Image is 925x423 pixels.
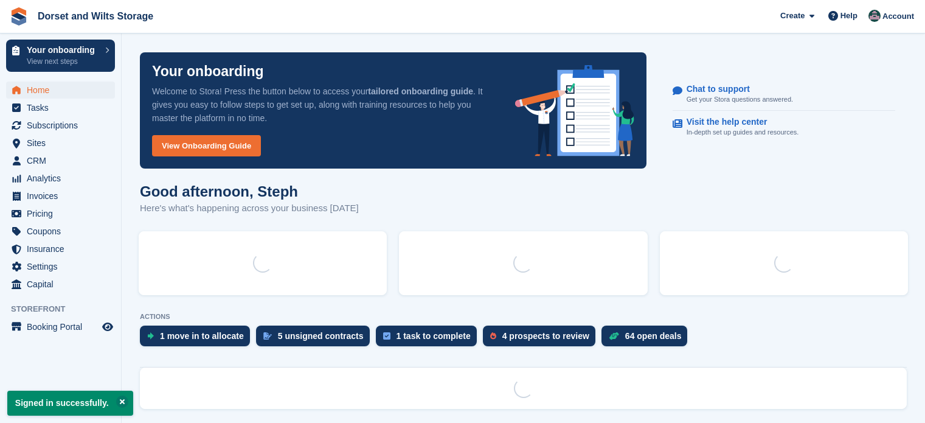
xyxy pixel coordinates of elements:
span: Tasks [27,99,100,116]
p: Chat to support [687,84,783,94]
span: CRM [27,152,100,169]
a: Your onboarding View next steps [6,40,115,72]
a: 64 open deals [601,326,694,352]
a: 5 unsigned contracts [256,326,376,352]
a: menu [6,187,115,205]
img: move_ins_to_allocate_icon-fdf77a2bb77ea45bf5b3d319d69a93e2d87916cf1d5bf7949dd705db3b84f3ca.svg [147,332,154,340]
span: Invoices [27,187,100,205]
a: menu [6,258,115,275]
p: Your onboarding [27,46,99,54]
span: Storefront [11,303,121,315]
img: stora-icon-8386f47178a22dfd0bd8f6a31ec36ba5ce8667c1dd55bd0f319d3a0aa187defe.svg [10,7,28,26]
span: Booking Portal [27,318,100,335]
div: 1 task to complete [397,331,471,341]
span: Coupons [27,223,100,240]
a: menu [6,240,115,257]
a: menu [6,82,115,99]
span: Analytics [27,170,100,187]
a: menu [6,205,115,222]
a: Visit the help center In-depth set up guides and resources. [673,111,895,144]
a: menu [6,152,115,169]
div: 4 prospects to review [502,331,589,341]
a: Dorset and Wilts Storage [33,6,158,26]
span: Account [882,10,914,23]
img: onboarding-info-6c161a55d2c0e0a8cae90662b2fe09162a5109e8cc188191df67fb4f79e88e88.svg [515,65,634,156]
a: 1 task to complete [376,326,483,352]
img: task-75834270c22a3079a89374b754ae025e5fb1db73e45f91037f5363f120a921f8.svg [383,332,390,340]
span: Capital [27,276,100,293]
a: menu [6,117,115,134]
img: Steph Chick [868,10,881,22]
p: View next steps [27,56,99,67]
p: Your onboarding [152,65,264,79]
span: Sites [27,135,100,152]
div: 5 unsigned contracts [278,331,364,341]
p: In-depth set up guides and resources. [687,127,799,138]
span: Create [780,10,805,22]
a: 1 move in to allocate [140,326,256,352]
a: menu [6,170,115,187]
span: Pricing [27,205,100,222]
p: Signed in successfully. [7,391,133,416]
img: contract_signature_icon-13c848040528278c33f63329250d36e43548de30e8caae1d1a13099fd9432cc5.svg [263,332,272,340]
span: Settings [27,258,100,275]
img: prospect-51fa495bee0391a8d652442698ab0144808aea92771e9ea1ae160a38d050c398.svg [490,332,496,340]
a: menu [6,135,115,152]
strong: tailored onboarding guide [368,86,473,96]
a: View Onboarding Guide [152,135,261,156]
div: 64 open deals [625,331,682,341]
a: menu [6,99,115,116]
p: Welcome to Stora! Press the button below to access your . It gives you easy to follow steps to ge... [152,85,496,125]
a: menu [6,223,115,240]
a: Chat to support Get your Stora questions answered. [673,78,895,111]
p: Here's what's happening across your business [DATE] [140,201,359,215]
a: Preview store [100,320,115,334]
span: Subscriptions [27,117,100,134]
a: menu [6,276,115,293]
p: Visit the help center [687,117,789,127]
a: 4 prospects to review [483,326,601,352]
a: menu [6,318,115,335]
span: Help [840,10,857,22]
span: Insurance [27,240,100,257]
p: ACTIONS [140,313,907,321]
p: Get your Stora questions answered. [687,94,793,105]
div: 1 move in to allocate [160,331,244,341]
span: Home [27,82,100,99]
img: deal-1b604bf984904fb50ccaf53a9ad4b4a5d6e5aea283cecdc64d6e3604feb123c2.svg [609,332,619,340]
h1: Good afternoon, Steph [140,183,359,200]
